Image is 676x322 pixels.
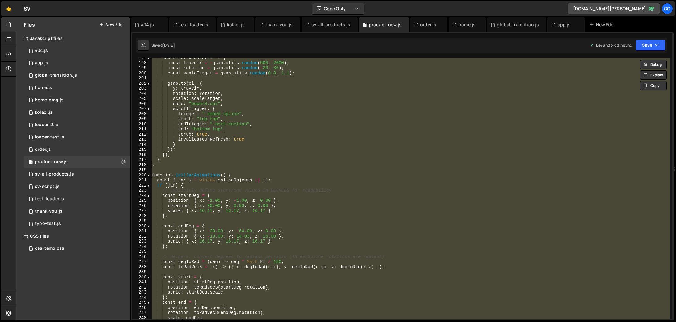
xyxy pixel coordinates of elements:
[132,224,150,229] div: 230
[151,43,175,48] div: Saved
[24,119,130,131] div: 14248/42526.js
[35,221,61,227] div: typo-test.js
[132,152,150,158] div: 216
[132,244,150,249] div: 234
[132,316,150,321] div: 248
[35,209,62,214] div: thank-you.js
[132,117,150,122] div: 209
[568,3,660,14] a: [DOMAIN_NAME][PERSON_NAME]
[132,234,150,239] div: 232
[132,112,150,117] div: 208
[141,22,154,28] div: 404.js
[132,96,150,101] div: 205
[35,159,68,165] div: product-new.js
[35,85,52,91] div: home.js
[132,167,150,173] div: 219
[590,43,632,48] div: Dev and prod in sync
[132,178,150,183] div: 221
[24,82,130,94] div: 14248/38890.js
[35,246,64,251] div: css-temp.css
[132,106,150,112] div: 207
[99,22,122,27] button: New File
[132,81,150,86] div: 202
[132,249,150,254] div: 235
[132,259,150,265] div: 237
[29,160,33,165] span: 2
[132,66,150,71] div: 199
[132,76,150,81] div: 201
[132,275,150,280] div: 240
[132,86,150,91] div: 203
[132,61,150,66] div: 198
[132,269,150,275] div: 239
[24,106,130,119] div: 14248/45841.js
[24,180,130,193] div: 14248/36561.js
[132,183,150,188] div: 222
[163,43,175,48] div: [DATE]
[24,156,130,168] div: 14248/39945.js
[35,134,64,140] div: loader-test.js
[35,110,53,115] div: kolaci.js
[132,163,150,168] div: 218
[132,229,150,234] div: 231
[132,188,150,193] div: 223
[132,137,150,142] div: 213
[16,32,130,44] div: Javascript files
[35,73,77,78] div: global-transition.js
[132,265,150,270] div: 238
[369,22,402,28] div: product-new.js
[132,122,150,127] div: 210
[132,193,150,198] div: 224
[132,280,150,285] div: 241
[132,157,150,163] div: 217
[35,184,60,189] div: sv-script.js
[458,22,475,28] div: home.js
[132,285,150,290] div: 242
[24,5,30,12] div: SV
[420,22,436,28] div: order.js
[132,101,150,107] div: 206
[662,3,673,14] a: go
[312,3,364,14] button: Code Only
[24,44,130,57] div: 14248/46532.js
[132,295,150,300] div: 244
[132,290,150,295] div: 243
[132,310,150,316] div: 247
[24,69,130,82] div: 14248/41685.js
[16,230,130,242] div: CSS files
[132,198,150,203] div: 225
[35,97,64,103] div: home-drag.js
[24,168,130,180] div: 14248/36682.js
[24,94,130,106] div: 14248/40457.js
[265,22,293,28] div: thank-you.js
[132,203,150,209] div: 226
[132,254,150,260] div: 236
[1,1,16,16] a: 🤙
[132,239,150,244] div: 233
[24,57,130,69] div: 14248/38152.js
[132,214,150,219] div: 228
[132,142,150,147] div: 214
[24,143,130,156] div: 14248/41299.js
[132,71,150,76] div: 200
[132,91,150,96] div: 204
[497,22,539,28] div: global-transition.js
[640,81,667,90] button: Copy
[24,205,130,218] div: 14248/42099.js
[132,147,150,152] div: 215
[24,131,130,143] div: 14248/42454.js
[35,147,51,152] div: order.js
[24,193,130,205] div: 14248/46529.js
[227,22,245,28] div: kolaci.js
[640,70,667,80] button: Explain
[35,196,64,202] div: test-loader.js
[132,300,150,305] div: 245
[132,173,150,178] div: 220
[179,22,208,28] div: test-loader.js
[132,305,150,311] div: 246
[132,55,150,61] div: 197
[132,127,150,132] div: 211
[132,132,150,137] div: 212
[35,122,58,128] div: loader-2.js
[636,40,665,51] button: Save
